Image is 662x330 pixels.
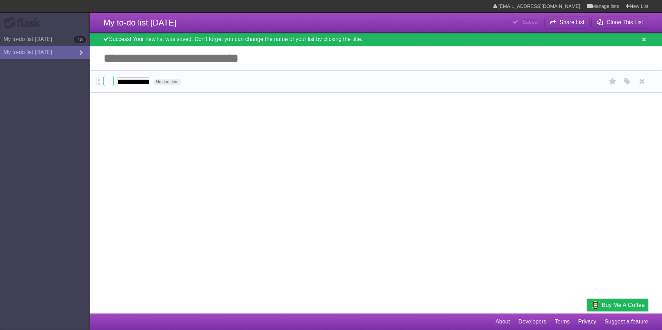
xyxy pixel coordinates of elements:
[495,315,510,328] a: About
[591,299,600,311] img: Buy me a coffee
[606,19,643,25] b: Clone This List
[560,19,584,25] b: Share List
[578,315,596,328] a: Privacy
[74,36,86,43] b: 18
[602,299,645,311] span: Buy me a coffee
[591,16,648,29] button: Clone This List
[103,76,114,86] label: Done
[587,299,648,311] a: Buy me a coffee
[522,19,538,25] b: Saved
[90,33,662,46] div: Success! Your new list was saved. Don't forget you can change the name of your list by clicking t...
[153,79,181,85] span: No due date
[606,76,619,87] label: Star task
[103,18,177,27] span: My to-do list [DATE]
[544,16,590,29] button: Share List
[605,315,648,328] a: Suggest a feature
[3,17,45,29] div: Flask
[555,315,570,328] a: Terms
[518,315,546,328] a: Developers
